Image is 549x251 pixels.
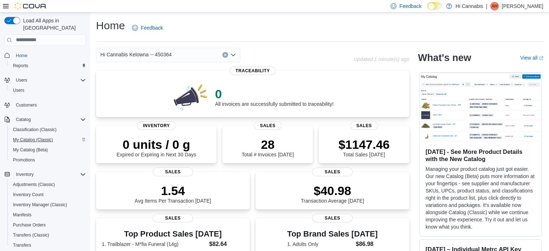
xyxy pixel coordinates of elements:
[7,190,89,200] button: Inventory Count
[172,82,209,111] img: 0
[96,18,125,33] h1: Home
[14,3,47,10] img: Cova
[13,76,86,85] span: Users
[10,180,58,189] a: Adjustments (Classic)
[426,148,536,163] h3: [DATE] - See More Product Details with the New Catalog
[13,170,86,179] span: Inventory
[13,101,40,109] a: Customers
[13,115,86,124] span: Catalog
[16,77,27,83] span: Users
[10,200,86,209] span: Inventory Manager (Classic)
[356,240,378,248] dd: $86.98
[10,135,86,144] span: My Catalog (Classic)
[222,52,228,58] button: Clear input
[10,156,38,164] a: Promotions
[10,221,86,229] span: Purchase Orders
[16,117,31,122] span: Catalog
[13,115,34,124] button: Catalog
[102,241,206,248] dt: 1. Trailblazer - M*fia Funeral (14g)
[100,50,172,59] span: Hi Cannabis Kelowna -- 450364
[16,102,37,108] span: Customers
[215,87,334,101] p: 0
[7,179,89,190] button: Adjustments (Classic)
[312,214,353,222] span: Sales
[10,146,86,154] span: My Catalog (Beta)
[10,125,60,134] a: Classification (Classic)
[13,51,86,60] span: Home
[10,200,70,209] a: Inventory Manager (Classic)
[339,137,390,152] p: $1147.46
[418,52,471,64] h2: What's new
[490,2,499,10] div: Amy Houle
[354,56,409,62] p: Updated 1 minute(s) ago
[10,125,86,134] span: Classification (Classic)
[10,190,47,199] a: Inventory Count
[13,202,67,208] span: Inventory Manager (Classic)
[13,76,30,85] button: Users
[13,212,31,218] span: Manifests
[153,168,193,176] span: Sales
[10,231,86,239] span: Transfers (Classic)
[1,114,89,125] button: Catalog
[13,147,48,153] span: My Catalog (Beta)
[135,183,211,198] p: 1.54
[16,53,27,59] span: Home
[10,146,51,154] a: My Catalog (Beta)
[13,137,53,143] span: My Catalog (Classic)
[13,192,44,198] span: Inventory Count
[13,100,86,109] span: Customers
[486,2,487,10] p: |
[10,180,86,189] span: Adjustments (Classic)
[13,127,57,133] span: Classification (Classic)
[230,66,275,75] span: Traceability
[1,50,89,61] button: Home
[117,137,196,157] div: Expired or Expiring in Next 30 Days
[520,55,543,61] a: View allExternal link
[10,241,34,250] a: Transfers
[135,183,211,204] div: Avg Items Per Transaction [DATE]
[7,230,89,240] button: Transfers (Classic)
[10,156,86,164] span: Promotions
[7,145,89,155] button: My Catalog (Beta)
[13,63,28,69] span: Reports
[215,87,334,107] div: All invoices are successfully submitted to traceability!
[137,121,176,130] span: Inventory
[399,3,421,10] span: Feedback
[13,87,24,93] span: Users
[7,210,89,220] button: Manifests
[13,157,35,163] span: Promotions
[10,61,31,70] a: Reports
[10,135,56,144] a: My Catalog (Classic)
[456,2,483,10] p: Hi Cannabis
[10,231,52,239] a: Transfers (Classic)
[10,61,86,70] span: Reports
[7,240,89,250] button: Transfers
[7,135,89,145] button: My Catalog (Classic)
[7,155,89,165] button: Promotions
[241,137,293,157] div: Total # Invoices [DATE]
[13,51,30,60] a: Home
[7,61,89,71] button: Reports
[153,214,193,222] span: Sales
[13,182,55,187] span: Adjustments (Classic)
[502,2,543,10] p: [PERSON_NAME]
[117,137,196,152] p: 0 units / 0 g
[20,17,86,31] span: Load All Apps in [GEOGRAPHIC_DATA]
[492,2,498,10] span: AH
[141,24,163,31] span: Feedback
[426,165,536,230] p: Managing your product catalog just got easier. Our new Catalog (Beta) puts more information at yo...
[254,121,281,130] span: Sales
[13,232,49,238] span: Transfers (Classic)
[312,168,353,176] span: Sales
[13,222,46,228] span: Purchase Orders
[102,230,244,238] h3: Top Product Sales [DATE]
[10,211,34,219] a: Manifests
[209,240,244,248] dd: $82.64
[427,2,443,10] input: Dark Mode
[339,137,390,157] div: Total Sales [DATE]
[13,170,36,179] button: Inventory
[301,183,364,204] div: Transaction Average [DATE]
[7,220,89,230] button: Purchase Orders
[7,200,89,210] button: Inventory Manager (Classic)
